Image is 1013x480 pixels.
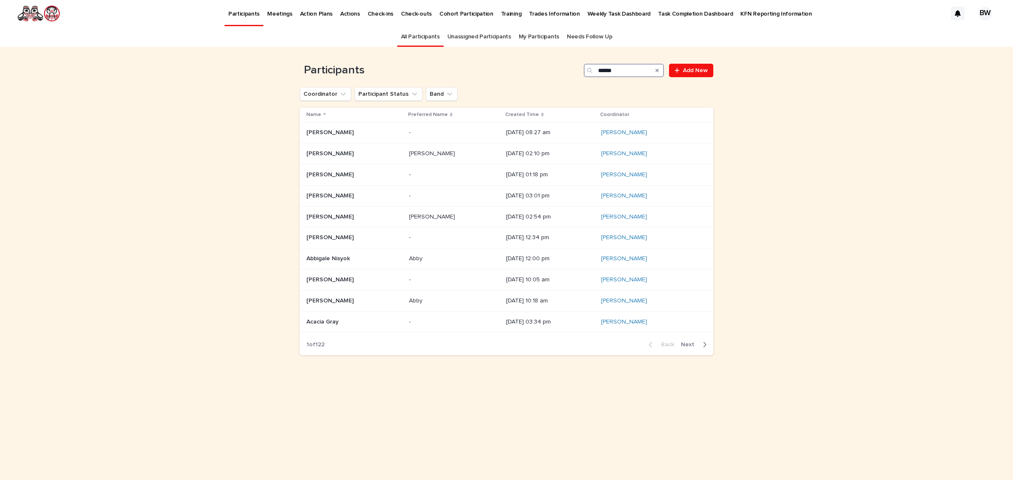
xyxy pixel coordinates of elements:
[426,87,458,101] button: Band
[519,27,559,47] a: My Participants
[409,191,412,200] p: -
[600,110,629,119] p: Coordinator
[306,232,355,241] p: [PERSON_NAME]
[300,248,713,270] tr: Abbigale NisyokAbbigale Nisyok AbbyAbby [DATE] 12:00 pm[PERSON_NAME]
[306,212,355,221] p: [PERSON_NAME]
[306,110,321,119] p: Name
[355,87,423,101] button: Participant Status
[601,318,647,326] a: [PERSON_NAME]
[306,170,355,178] p: [PERSON_NAME]
[683,67,708,73] span: Add New
[408,110,448,119] p: Preferred Name
[506,276,594,283] p: [DATE] 10:05 am
[506,192,594,200] p: [DATE] 03:01 pm
[300,334,331,355] p: 1 of 122
[505,110,539,119] p: Created Time
[306,296,355,305] p: [PERSON_NAME]
[300,87,351,101] button: Coordinator
[669,64,713,77] a: Add New
[601,213,647,221] a: [PERSON_NAME]
[681,342,699,348] span: Next
[601,276,647,283] a: [PERSON_NAME]
[409,275,412,283] p: -
[300,64,580,77] h1: Participants
[978,7,992,20] div: BW
[17,5,60,22] img: rNyI97lYS1uoOg9yXW8k
[300,164,713,185] tr: [PERSON_NAME][PERSON_NAME] -- [DATE] 01:18 pm[PERSON_NAME]
[300,290,713,311] tr: [PERSON_NAME][PERSON_NAME] AbbyAbby [DATE] 10:18 am[PERSON_NAME]
[306,127,355,136] p: [PERSON_NAME]
[642,341,677,348] button: Back
[584,64,664,77] input: Search
[306,148,355,157] p: [PERSON_NAME]
[409,212,457,221] p: [PERSON_NAME]
[401,27,440,47] a: All Participants
[409,253,424,262] p: Abby
[306,317,340,326] p: Acacia Gray
[677,341,713,348] button: Next
[306,191,355,200] p: [PERSON_NAME]
[409,127,412,136] p: -
[506,213,594,221] p: [DATE] 02:54 pm
[300,206,713,227] tr: [PERSON_NAME][PERSON_NAME] [PERSON_NAME][PERSON_NAME] [DATE] 02:54 pm[PERSON_NAME]
[300,143,713,164] tr: [PERSON_NAME][PERSON_NAME] [PERSON_NAME][PERSON_NAME] [DATE] 02:10 pm[PERSON_NAME]
[506,234,594,241] p: [DATE] 12:34 pm
[300,185,713,206] tr: [PERSON_NAME][PERSON_NAME] -- [DATE] 03:01 pm[PERSON_NAME]
[601,171,647,178] a: [PERSON_NAME]
[506,318,594,326] p: [DATE] 03:34 pm
[306,253,352,262] p: Abbigale Nisyok
[300,311,713,332] tr: Acacia GrayAcacia Gray -- [DATE] 03:34 pm[PERSON_NAME]
[409,296,424,305] p: Abby
[506,171,594,178] p: [DATE] 01:18 pm
[409,170,412,178] p: -
[567,27,612,47] a: Needs Follow Up
[601,255,647,262] a: [PERSON_NAME]
[300,269,713,290] tr: [PERSON_NAME][PERSON_NAME] -- [DATE] 10:05 am[PERSON_NAME]
[506,255,594,262] p: [DATE] 12:00 pm
[300,122,713,143] tr: [PERSON_NAME][PERSON_NAME] -- [DATE] 08:27 am[PERSON_NAME]
[306,275,355,283] p: [PERSON_NAME]
[506,129,594,136] p: [DATE] 08:27 am
[409,148,457,157] p: [PERSON_NAME]
[300,227,713,248] tr: [PERSON_NAME][PERSON_NAME] -- [DATE] 12:34 pm[PERSON_NAME]
[506,297,594,305] p: [DATE] 10:18 am
[409,317,412,326] p: -
[601,150,647,157] a: [PERSON_NAME]
[601,129,647,136] a: [PERSON_NAME]
[601,234,647,241] a: [PERSON_NAME]
[601,297,647,305] a: [PERSON_NAME]
[601,192,647,200] a: [PERSON_NAME]
[656,342,674,348] span: Back
[506,150,594,157] p: [DATE] 02:10 pm
[409,232,412,241] p: -
[447,27,511,47] a: Unassigned Participants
